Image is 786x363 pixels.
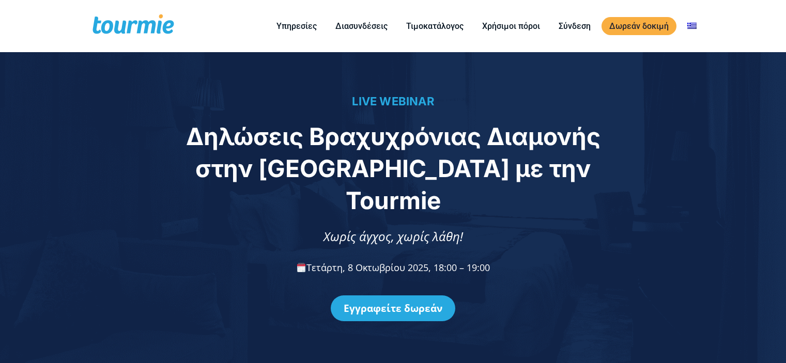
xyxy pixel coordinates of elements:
[186,122,600,215] span: Δηλώσεις Βραχυχρόνιας Διαμονής στην [GEOGRAPHIC_DATA] με την Tourmie
[269,20,325,33] a: Υπηρεσίες
[474,20,548,33] a: Χρήσιμοι πόροι
[398,20,471,33] a: Τιμοκατάλογος
[352,94,434,108] span: LIVE WEBINAR
[331,295,455,321] a: Εγγραφείτε δωρεάν
[323,228,463,245] span: Χωρίς άγχος, χωρίς λάθη!
[328,20,395,33] a: Διασυνδέσεις
[680,20,704,33] a: Αλλαγή σε
[551,20,598,33] a: Σύνδεση
[296,261,490,274] span: Τετάρτη, 8 Οκτωβρίου 2025, 18:00 – 19:00
[602,17,676,35] a: Δωρεάν δοκιμή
